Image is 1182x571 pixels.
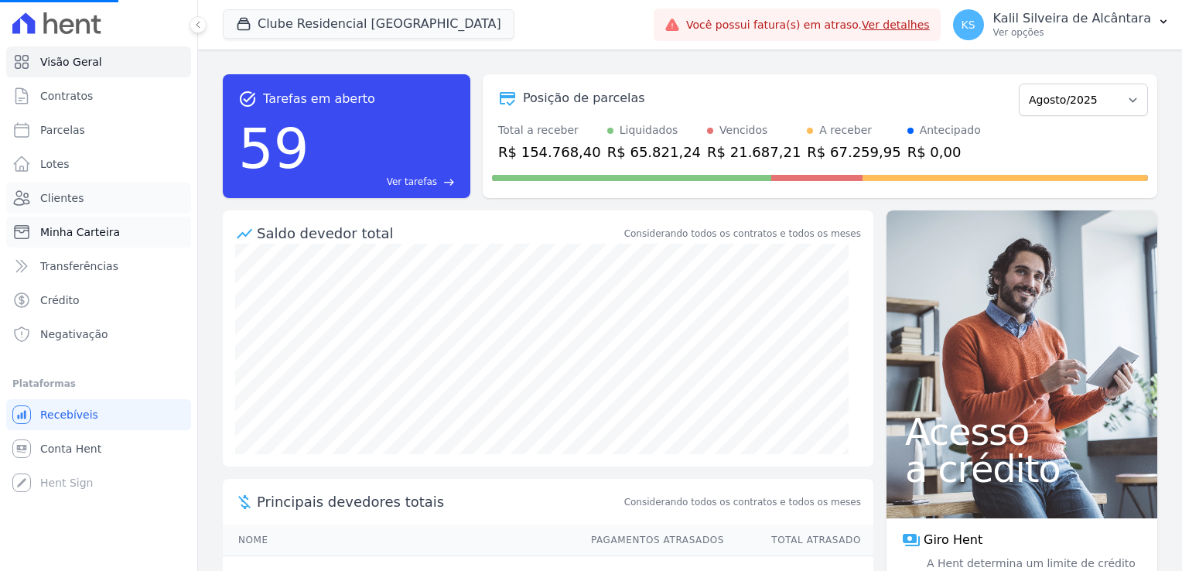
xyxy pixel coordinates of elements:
span: Ver tarefas [387,175,437,189]
th: Nome [223,525,576,556]
div: R$ 65.821,24 [607,142,701,162]
th: Total Atrasado [725,525,873,556]
p: Kalil Silveira de Alcântara [993,11,1151,26]
span: Minha Carteira [40,224,120,240]
span: Contratos [40,88,93,104]
span: Giro Hent [924,531,982,549]
span: Principais devedores totais [257,491,621,512]
div: Antecipado [920,122,981,138]
div: Plataformas [12,374,185,393]
span: Parcelas [40,122,85,138]
div: R$ 154.768,40 [498,142,601,162]
div: Considerando todos os contratos e todos os meses [624,227,861,241]
div: Vencidos [719,122,767,138]
button: KS Kalil Silveira de Alcântara Ver opções [941,3,1182,46]
span: Crédito [40,292,80,308]
div: 59 [238,108,309,189]
a: Recebíveis [6,399,191,430]
button: Clube Residencial [GEOGRAPHIC_DATA] [223,9,514,39]
th: Pagamentos Atrasados [576,525,725,556]
span: Visão Geral [40,54,102,70]
span: a crédito [905,450,1139,487]
span: KS [962,19,975,30]
div: Saldo devedor total [257,223,621,244]
a: Minha Carteira [6,217,191,248]
a: Visão Geral [6,46,191,77]
a: Ver tarefas east [316,175,455,189]
span: Tarefas em aberto [263,90,375,108]
p: Ver opções [993,26,1151,39]
div: R$ 67.259,95 [807,142,900,162]
span: Clientes [40,190,84,206]
a: Lotes [6,149,191,180]
span: Transferências [40,258,118,274]
a: Contratos [6,80,191,111]
span: Negativação [40,327,108,342]
a: Crédito [6,285,191,316]
a: Ver detalhes [862,19,930,31]
div: Posição de parcelas [523,89,645,108]
span: Recebíveis [40,407,98,422]
div: A receber [819,122,872,138]
div: Total a receber [498,122,601,138]
div: R$ 0,00 [907,142,981,162]
span: Considerando todos os contratos e todos os meses [624,495,861,509]
div: Liquidados [620,122,678,138]
a: Negativação [6,319,191,350]
span: east [443,176,455,188]
span: Conta Hent [40,441,101,456]
span: task_alt [238,90,257,108]
span: Acesso [905,413,1139,450]
span: Você possui fatura(s) em atraso. [686,17,930,33]
a: Conta Hent [6,433,191,464]
span: Lotes [40,156,70,172]
div: R$ 21.687,21 [707,142,801,162]
a: Parcelas [6,115,191,145]
a: Transferências [6,251,191,282]
a: Clientes [6,183,191,214]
